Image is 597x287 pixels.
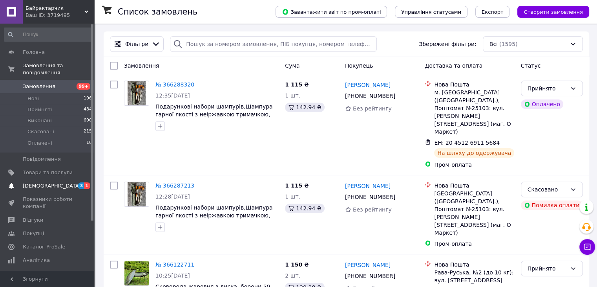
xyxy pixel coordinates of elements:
[282,8,381,15] span: Завантажити звіт по пром-оплаті
[521,63,541,69] span: Статус
[419,40,476,48] span: Збережені фільтри:
[521,99,563,109] div: Оплачено
[276,6,387,18] button: Завантажити звіт по пром-оплаті
[345,194,395,200] span: [PHONE_NUMBER]
[23,230,44,237] span: Покупці
[124,182,149,207] a: Фото товару
[353,105,392,112] span: Без рейтингу
[23,83,55,90] span: Замовлення
[23,257,50,264] span: Аналітика
[425,63,482,69] span: Доставка та оплата
[285,92,300,99] span: 1 шт.
[155,81,194,88] a: № 366288320
[124,63,159,69] span: Замовлення
[434,261,514,269] div: Нова Пошта
[27,117,52,124] span: Виконані
[77,83,90,90] span: 99+
[118,7,197,17] h1: Список замовлень
[155,261,194,268] a: № 366122711
[27,140,52,147] span: Оплачені
[401,9,461,15] span: Управління статусами
[434,240,514,248] div: Пром-оплата
[170,36,377,52] input: Пошук за номером замовлення, ПІБ покупця, номером телефону, Email, номером накладної
[128,81,146,105] img: Фото товару
[84,117,92,124] span: 690
[509,8,589,15] a: Створити замовлення
[579,239,595,255] button: Чат з покупцем
[23,182,81,189] span: [DEMOGRAPHIC_DATA]
[285,81,309,88] span: 1 115 ₴
[84,182,90,189] span: 1
[23,243,65,250] span: Каталог ProSale
[23,156,61,163] span: Повідомлення
[84,106,92,113] span: 484
[124,261,149,286] a: Фото товару
[482,9,504,15] span: Експорт
[124,81,149,106] a: Фото товару
[285,63,299,69] span: Cума
[4,28,93,42] input: Пошук
[499,41,518,47] span: (1595)
[521,201,583,210] div: Помилка оплати
[86,140,92,147] span: 10
[528,84,567,93] div: Прийнято
[517,6,589,18] button: Створити замовлення
[23,169,73,176] span: Товари та послуги
[155,182,194,189] a: № 366287213
[155,103,273,133] a: Подарункові набори шампурів,Шампура гарної якості з неіржавкою тримачкою, Набори шампурів із дере...
[489,40,498,48] span: Всі
[395,6,467,18] button: Управління статусами
[345,261,391,269] a: [PERSON_NAME]
[434,88,514,136] div: м. [GEOGRAPHIC_DATA] ([GEOGRAPHIC_DATA].), Поштомат №25103: вул. [PERSON_NAME][STREET_ADDRESS] (м...
[125,40,148,48] span: Фільтри
[285,204,324,213] div: 142.94 ₴
[27,106,52,113] span: Прийняті
[528,185,567,194] div: Скасовано
[434,189,514,237] div: [GEOGRAPHIC_DATA] ([GEOGRAPHIC_DATA].), Поштомат №25103: вул. [PERSON_NAME][STREET_ADDRESS] (маг....
[285,182,309,189] span: 1 115 ₴
[155,193,190,200] span: 12:28[DATE]
[345,81,391,89] a: [PERSON_NAME]
[78,182,84,189] span: 3
[155,92,190,99] span: 12:35[DATE]
[84,128,92,135] span: 215
[27,95,39,102] span: Нові
[345,63,373,69] span: Покупець
[345,273,395,279] span: [PHONE_NUMBER]
[353,206,392,213] span: Без рейтингу
[345,93,395,99] span: [PHONE_NUMBER]
[26,5,84,12] span: Байрактарчик
[524,9,583,15] span: Створити замовлення
[285,103,324,112] div: 142.94 ₴
[434,140,500,146] span: ЕН: 20 4512 6911 5684
[23,62,94,76] span: Замовлення та повідомлення
[23,49,45,56] span: Головна
[434,182,514,189] div: Нова Пошта
[434,148,514,158] div: На шляху до одержувача
[23,196,73,210] span: Показники роботи компанії
[434,269,514,284] div: Рава-Руська, №2 (до 10 кг): вул. [STREET_ADDRESS]
[475,6,510,18] button: Експорт
[27,128,54,135] span: Скасовані
[285,272,300,279] span: 2 шт.
[155,272,190,279] span: 10:25[DATE]
[345,182,391,190] a: [PERSON_NAME]
[128,182,146,206] img: Фото товару
[26,12,94,19] div: Ваш ID: 3719495
[285,261,309,268] span: 1 150 ₴
[434,161,514,169] div: Пром-оплата
[155,204,273,234] a: Подарункові набори шампурів,Шампура гарної якості з неіржавкою тримачкою, Набори шампурів із дере...
[23,270,73,284] span: Управління сайтом
[285,193,300,200] span: 1 шт.
[23,217,43,224] span: Відгуки
[84,95,92,102] span: 196
[124,261,149,285] img: Фото товару
[434,81,514,88] div: Нова Пошта
[528,264,567,273] div: Прийнято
